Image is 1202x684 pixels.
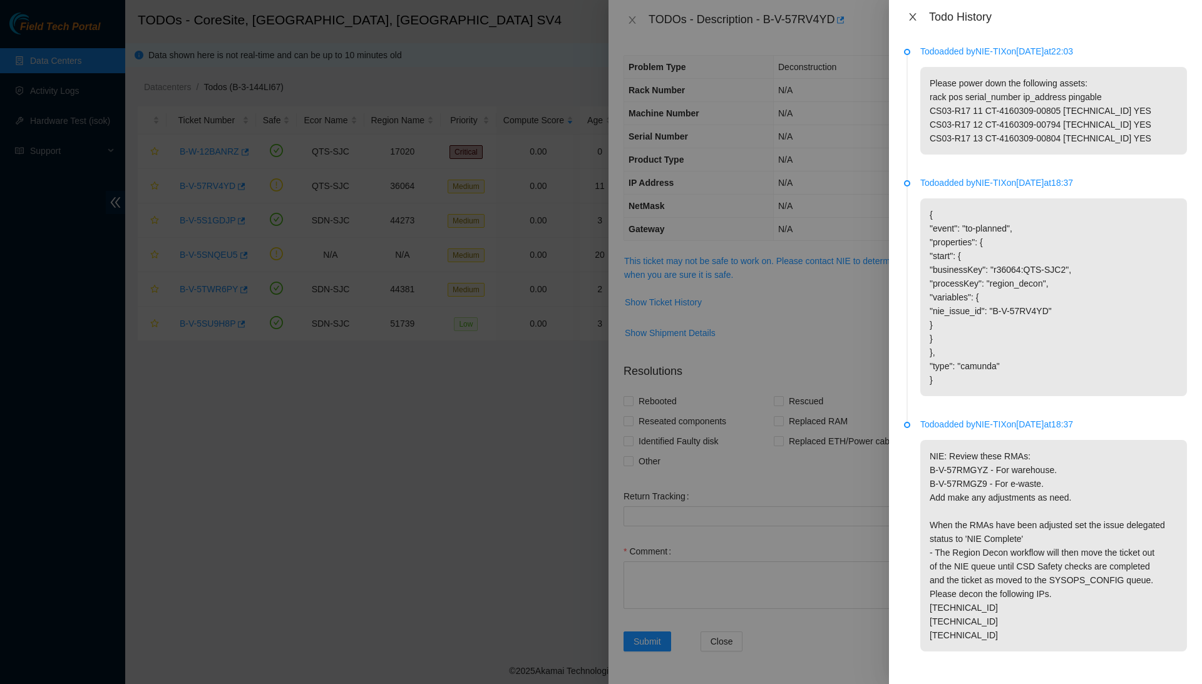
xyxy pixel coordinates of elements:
button: Close [904,11,922,23]
p: Todo added by NIE-TIX on [DATE] at 18:37 [920,176,1187,190]
p: Todo added by NIE-TIX on [DATE] at 22:03 [920,44,1187,58]
p: { "event": "to-planned", "properties": { "start": { "businessKey": "r36064:QTS-SJC2", "processKey... [920,198,1187,396]
div: Todo History [929,10,1187,24]
span: close [908,12,918,22]
p: Todo added by NIE-TIX on [DATE] at 18:37 [920,417,1187,431]
p: Please power down the following assets: rack pos serial_number ip_address pingable CS03-R17 11 CT... [920,67,1187,155]
p: NIE: Review these RMAs: B-V-57RMGYZ - For warehouse. B-V-57RMGZ9 - For e-waste. Add make any adju... [920,440,1187,651]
